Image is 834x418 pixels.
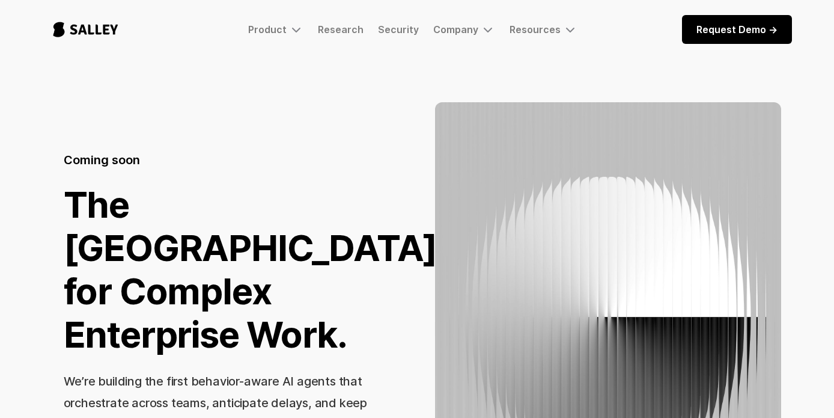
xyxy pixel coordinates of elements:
div: Company [433,22,495,37]
a: Research [318,23,364,35]
a: Security [378,23,419,35]
div: Product [248,23,287,35]
div: Product [248,22,303,37]
a: Request Demo -> [682,15,792,44]
h5: Coming soon [64,152,140,168]
div: Resources [510,23,561,35]
a: home [42,10,129,49]
h1: The [GEOGRAPHIC_DATA] for Complex Enterprise Work. [64,183,438,356]
div: Resources [510,22,577,37]
div: Company [433,23,478,35]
